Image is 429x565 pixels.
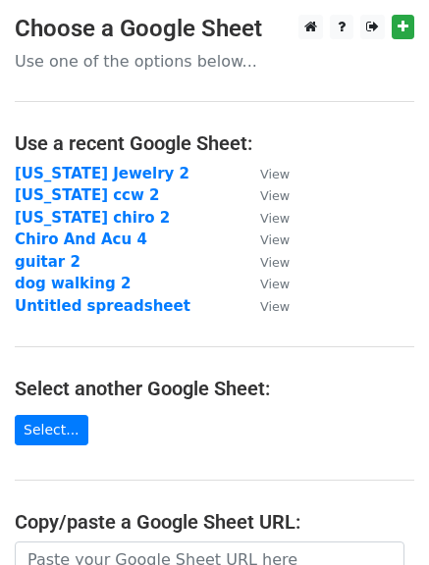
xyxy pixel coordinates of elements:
h4: Copy/paste a Google Sheet URL: [15,510,414,534]
small: View [260,277,290,291]
small: View [260,188,290,203]
small: View [260,255,290,270]
a: View [241,165,290,182]
a: guitar 2 [15,253,80,271]
a: dog walking 2 [15,275,131,292]
a: View [241,186,290,204]
a: [US_STATE] chiro 2 [15,209,170,227]
a: [US_STATE] ccw 2 [15,186,160,204]
a: View [241,209,290,227]
a: View [241,297,290,315]
a: Select... [15,415,88,445]
small: View [260,167,290,181]
a: [US_STATE] Jewelry 2 [15,165,189,182]
h4: Select another Google Sheet: [15,377,414,400]
small: View [260,232,290,247]
h3: Choose a Google Sheet [15,15,414,43]
a: View [241,275,290,292]
a: Untitled spreadsheet [15,297,190,315]
a: View [241,231,290,248]
small: View [260,299,290,314]
a: View [241,253,290,271]
p: Use one of the options below... [15,51,414,72]
a: Chiro And Acu 4 [15,231,147,248]
h4: Use a recent Google Sheet: [15,131,414,155]
small: View [260,211,290,226]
